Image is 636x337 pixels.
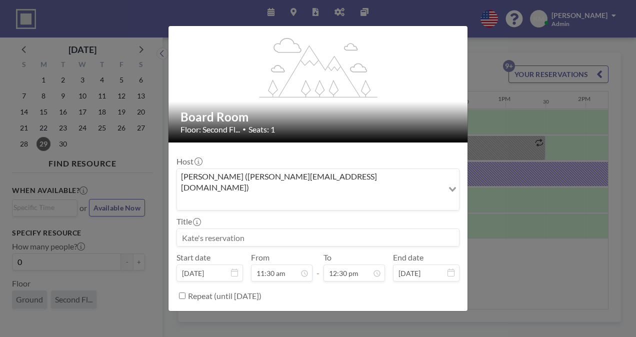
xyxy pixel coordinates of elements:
span: [PERSON_NAME] ([PERSON_NAME][EMAIL_ADDRESS][DOMAIN_NAME]) [179,171,441,193]
label: From [251,252,269,262]
input: Kate's reservation [177,229,459,246]
span: Floor: Second Fl... [180,124,240,134]
label: Host [176,156,201,166]
div: Search for option [177,169,459,210]
g: flex-grow: 1.2; [259,37,377,97]
label: Repeat (until [DATE]) [188,291,261,301]
span: - [316,256,319,278]
span: Seats: 1 [248,124,275,134]
input: Search for option [178,195,442,208]
h2: Board Room [180,109,456,124]
label: To [323,252,331,262]
label: End date [393,252,423,262]
label: Title [176,216,200,226]
label: Start date [176,252,210,262]
span: • [242,125,246,133]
